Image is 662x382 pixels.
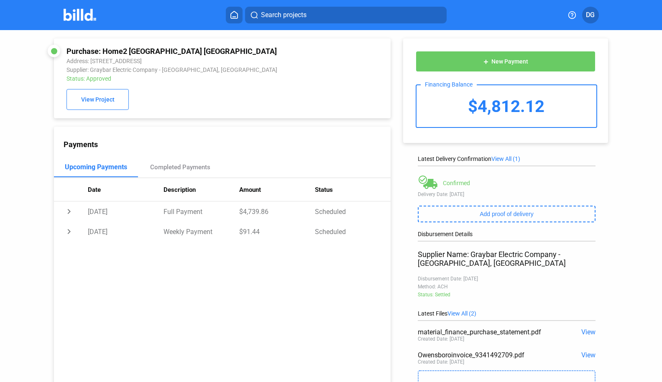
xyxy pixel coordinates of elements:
[491,155,520,162] span: View All (1)
[416,51,596,72] button: New Payment
[418,284,596,290] div: Method: ACH
[581,351,596,359] span: View
[483,59,489,65] mat-icon: add
[421,81,477,88] div: Financing Balance
[88,201,164,222] td: [DATE]
[582,7,599,23] button: DG
[418,336,464,342] div: Created Date: [DATE]
[315,178,391,201] th: Status
[65,163,127,171] div: Upcoming Payments
[66,89,129,110] button: View Project
[443,180,470,186] div: Confirmed
[418,359,464,365] div: Created Date: [DATE]
[88,222,164,242] td: [DATE]
[581,328,596,336] span: View
[239,201,315,222] td: $4,739.86
[491,59,528,65] span: New Payment
[81,97,115,103] span: View Project
[418,292,596,298] div: Status: Settled
[66,66,316,73] div: Supplier: Graybar Electric Company - [GEOGRAPHIC_DATA], [GEOGRAPHIC_DATA]
[418,231,596,237] div: Disbursement Details
[418,310,596,317] div: Latest Files
[239,222,315,242] td: $91.44
[418,276,596,282] div: Disbursement Date: [DATE]
[239,178,315,201] th: Amount
[586,10,595,20] span: DG
[64,140,391,149] div: Payments
[417,85,596,127] div: $4,812.12
[164,222,239,242] td: Weekly Payment
[418,155,596,162] div: Latest Delivery Confirmation
[150,163,210,171] div: Completed Payments
[164,178,239,201] th: Description
[418,250,596,267] div: Supplier Name: Graybar Electric Company - [GEOGRAPHIC_DATA], [GEOGRAPHIC_DATA]
[261,10,307,20] span: Search projects
[66,75,316,82] div: Status: Approved
[418,191,596,197] div: Delivery Date: [DATE]
[315,222,391,242] td: Scheduled
[64,9,97,21] img: Billd Company Logo
[245,7,447,23] button: Search projects
[88,178,164,201] th: Date
[66,47,316,56] div: Purchase: Home2 [GEOGRAPHIC_DATA] [GEOGRAPHIC_DATA]
[418,328,560,336] div: material_finance_purchase_statement.pdf
[66,58,316,64] div: Address: [STREET_ADDRESS]
[447,310,476,317] span: View All (2)
[418,206,596,222] button: Add proof of delivery
[315,201,391,222] td: Scheduled
[480,211,533,217] span: Add proof of delivery
[418,351,560,359] div: Owensboroinvoice_9341492709.pdf
[164,201,239,222] td: Full Payment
